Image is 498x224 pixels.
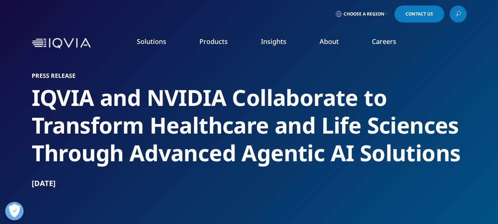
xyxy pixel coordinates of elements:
h2: IQVIA and NVIDIA Collaborate to Transform Healthcare and Life Sciences Through Advanced Agentic A... [32,84,467,167]
h1: Press Release [32,72,467,79]
a: Insights [261,37,286,46]
span: Contact Us [405,12,433,16]
a: Careers [372,37,396,46]
div: [DATE] [32,178,467,189]
a: About [320,37,339,46]
img: IQVIA Healthcare Information Technology and Pharma Clinical Research Company [32,38,91,49]
a: Solutions [137,37,166,46]
button: Open Preferences [5,202,24,220]
span: Choose a Region [344,11,384,17]
a: Contact Us [394,6,444,23]
nav: Primary [94,26,467,61]
a: Products [199,37,228,46]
